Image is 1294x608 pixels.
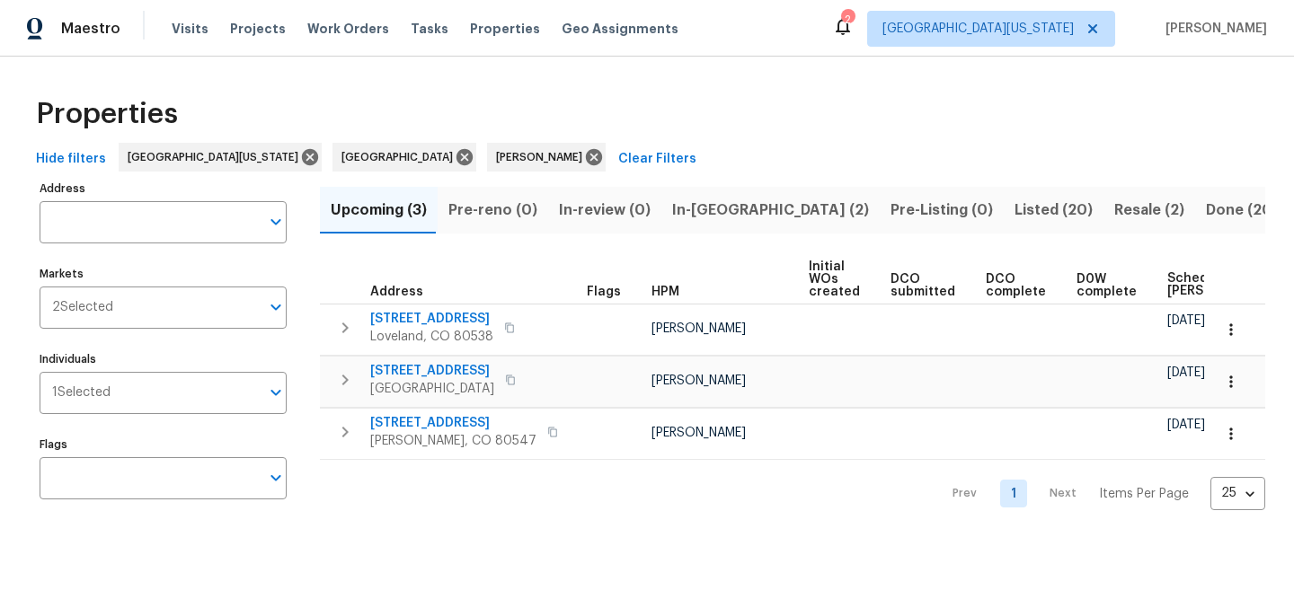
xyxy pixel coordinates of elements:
[1015,198,1093,223] span: Listed (20)
[651,427,746,439] span: [PERSON_NAME]
[331,198,427,223] span: Upcoming (3)
[1099,485,1189,503] p: Items Per Page
[1077,273,1137,298] span: D0W complete
[172,20,208,38] span: Visits
[263,209,288,234] button: Open
[40,354,287,365] label: Individuals
[809,260,860,298] span: Initial WOs created
[332,143,476,172] div: [GEOGRAPHIC_DATA]
[611,143,704,176] button: Clear Filters
[1167,366,1205,379] span: [DATE]
[370,380,494,398] span: [GEOGRAPHIC_DATA]
[370,432,536,450] span: [PERSON_NAME], CO 80547
[1114,198,1184,223] span: Resale (2)
[1167,314,1205,327] span: [DATE]
[672,198,869,223] span: In-[GEOGRAPHIC_DATA] (2)
[370,310,493,328] span: [STREET_ADDRESS]
[1158,20,1267,38] span: [PERSON_NAME]
[618,148,696,171] span: Clear Filters
[61,20,120,38] span: Maestro
[40,269,287,279] label: Markets
[487,143,606,172] div: [PERSON_NAME]
[36,148,106,171] span: Hide filters
[891,198,993,223] span: Pre-Listing (0)
[891,273,955,298] span: DCO submitted
[651,286,679,298] span: HPM
[341,148,460,166] span: [GEOGRAPHIC_DATA]
[841,11,854,29] div: 2
[119,143,322,172] div: [GEOGRAPHIC_DATA][US_STATE]
[263,380,288,405] button: Open
[496,148,589,166] span: [PERSON_NAME]
[651,322,746,335] span: [PERSON_NAME]
[36,105,178,123] span: Properties
[986,273,1046,298] span: DCO complete
[40,439,287,450] label: Flags
[411,22,448,35] span: Tasks
[52,385,111,401] span: 1 Selected
[559,198,651,223] span: In-review (0)
[230,20,286,38] span: Projects
[370,362,494,380] span: [STREET_ADDRESS]
[1206,198,1287,223] span: Done (207)
[128,148,306,166] span: [GEOGRAPHIC_DATA][US_STATE]
[263,295,288,320] button: Open
[1167,419,1205,431] span: [DATE]
[307,20,389,38] span: Work Orders
[651,374,746,387] span: [PERSON_NAME]
[1167,272,1269,297] span: Scheduled [PERSON_NAME]
[470,20,540,38] span: Properties
[587,286,621,298] span: Flags
[882,20,1074,38] span: [GEOGRAPHIC_DATA][US_STATE]
[562,20,678,38] span: Geo Assignments
[370,328,493,346] span: Loveland, CO 80538
[935,471,1265,517] nav: Pagination Navigation
[40,183,287,194] label: Address
[29,143,113,176] button: Hide filters
[370,286,423,298] span: Address
[1000,480,1027,507] a: Goto page 1
[263,465,288,490] button: Open
[370,414,536,432] span: [STREET_ADDRESS]
[52,300,113,315] span: 2 Selected
[1210,470,1265,516] div: 25
[448,198,537,223] span: Pre-reno (0)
